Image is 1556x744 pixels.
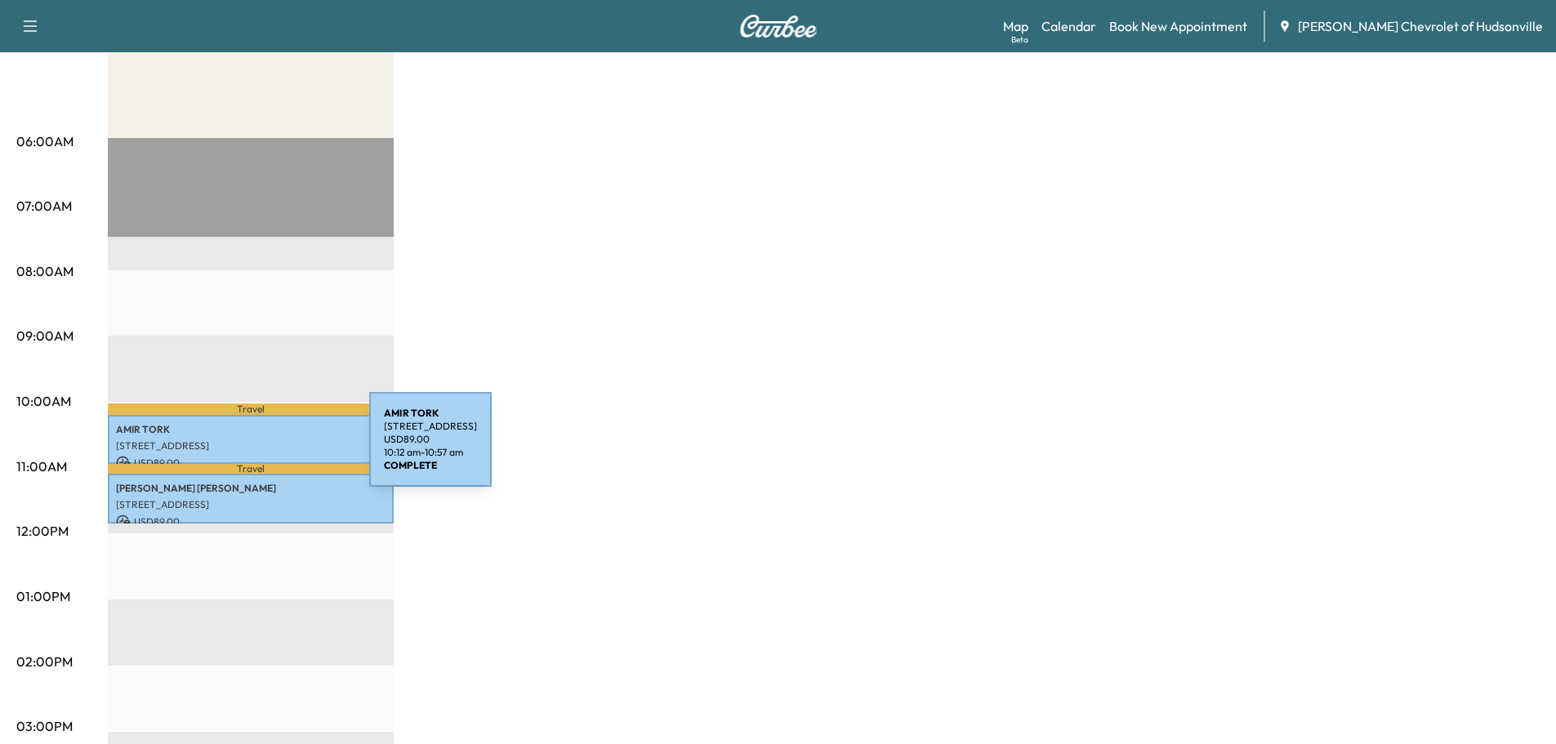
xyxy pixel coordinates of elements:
p: 06:00AM [16,131,74,151]
p: 02:00PM [16,652,73,671]
p: Travel [108,403,394,414]
p: [STREET_ADDRESS] [116,498,386,511]
a: Book New Appointment [1109,16,1247,36]
p: USD 89.00 [384,433,477,446]
p: 11:00AM [16,457,67,476]
p: [STREET_ADDRESS] [384,420,477,433]
p: Travel [108,464,394,474]
div: Beta [1011,33,1028,46]
b: AMIR TORK [384,407,439,419]
p: 03:00PM [16,716,73,736]
p: AMIR TORK [116,423,386,436]
a: Calendar [1041,16,1096,36]
p: 12:00PM [16,521,69,541]
a: MapBeta [1003,16,1028,36]
p: USD 89.00 [116,456,386,470]
p: 07:00AM [16,196,72,216]
p: USD 89.00 [116,515,386,529]
p: 08:00AM [16,261,74,281]
p: 10:12 am - 10:57 am [384,446,477,459]
span: [PERSON_NAME] Chevrolet of Hudsonville [1298,16,1543,36]
p: 10:00AM [16,391,71,411]
p: 01:00PM [16,586,70,606]
img: Curbee Logo [739,15,818,38]
p: 09:00AM [16,326,74,345]
p: [STREET_ADDRESS] [116,439,386,452]
p: [PERSON_NAME] [PERSON_NAME] [116,482,386,495]
b: COMPLETE [384,459,437,471]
